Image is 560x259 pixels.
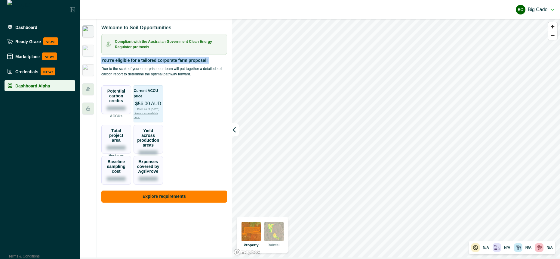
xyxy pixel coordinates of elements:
[42,52,57,60] p: NEW!
[137,128,160,147] p: Yield across production areas
[244,242,258,248] p: Property
[15,69,38,74] p: Credentials
[548,31,557,40] button: Zoom out
[548,22,557,31] button: Zoom in
[107,144,125,152] p: 0000000
[504,245,510,250] p: N/A
[5,22,75,33] a: Dashboard
[137,107,159,112] p: Price as of [DATE]
[134,112,158,119] a: Live prices available here.
[232,19,560,257] canvas: Map
[101,57,208,64] p: You’re eligible for a tailored corporate farm proposal!
[110,113,122,119] p: ACCUs
[107,175,125,183] p: 0000000
[82,45,94,57] img: insight_greenham.png
[101,24,171,31] p: Welcome to Soil Opportunities
[15,39,41,44] p: Ready Graze
[82,64,94,76] img: insight_readygraze.jpg
[525,245,532,250] p: N/A
[101,191,227,203] button: Explore requirements
[15,83,50,88] p: Dashboard Alpha
[41,68,55,75] p: NEW!
[267,242,280,248] p: Rainfall
[264,222,284,241] img: rainfall preview
[105,89,128,103] p: Potential carbon credits
[139,175,158,183] p: 0000000
[234,249,260,256] a: Mapbox logo
[101,66,227,77] p: Due to the scale of your enterprise, our team will put together a detailed soil carbon report to ...
[5,50,75,63] a: MarketplaceNEW!
[5,80,75,91] a: Dashboard Alpha
[546,245,553,250] p: N/A
[105,128,128,143] p: Total project area
[483,245,489,250] p: N/A
[107,105,125,112] p: 0000000
[134,88,163,101] p: Current ACCU price
[8,254,40,258] a: Terms & Conditions
[5,65,75,78] a: CredentialsNEW!
[115,39,223,50] p: Compliant with the Australian Government Clean Energy Regulator protocols
[242,222,261,241] img: property preview
[82,25,94,37] img: insight_carbon.png
[109,153,124,158] p: Hectares
[137,159,160,174] p: Expenses covered by AgriProve
[135,101,161,107] p: $56.00 AUD
[15,54,40,59] p: Marketplace
[105,159,128,174] p: Baseline sampling cost
[5,35,75,48] a: Ready GrazeNEW!
[139,149,158,156] p: 0000000
[43,37,58,45] p: NEW!
[516,2,554,17] button: Big CadelBig Cadel
[15,25,37,30] p: Dashboard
